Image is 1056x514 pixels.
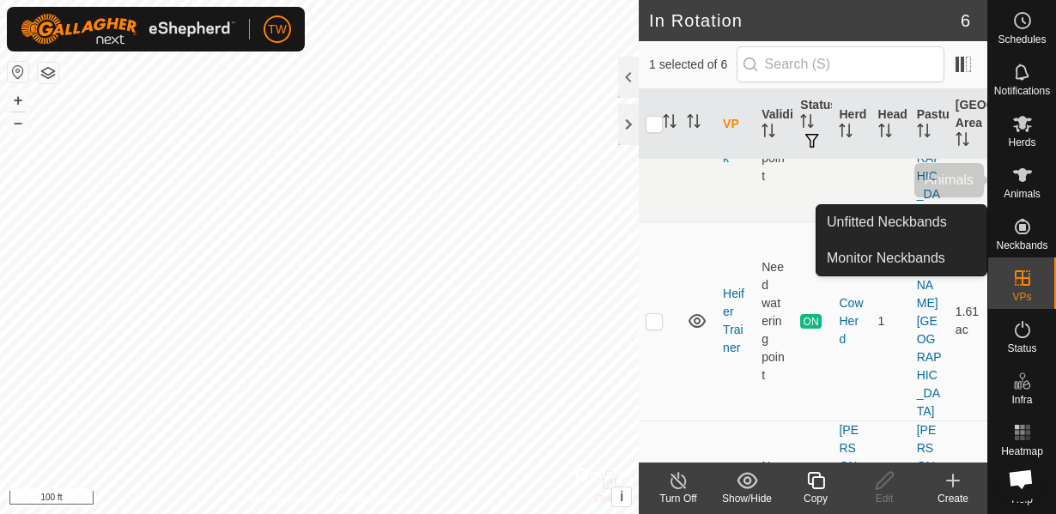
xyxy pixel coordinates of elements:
[827,212,947,233] span: Unfitted Neckbands
[21,14,235,45] img: Gallagher Logo
[716,89,755,160] th: VP
[781,491,850,506] div: Copy
[961,8,970,33] span: 6
[620,489,623,504] span: i
[612,487,631,506] button: i
[800,314,821,329] span: ON
[644,491,713,506] div: Turn Off
[917,126,931,140] p-sorticon: Activate to sort
[755,221,793,420] td: Need watering point
[649,10,961,31] h2: In Rotation
[800,117,814,130] p-sorticon: Activate to sort
[1012,292,1031,302] span: VPs
[996,240,1047,251] span: Neckbands
[816,205,986,239] a: Unfitted Neckbands
[839,126,853,140] p-sorticon: Activate to sort
[878,126,892,140] p-sorticon: Activate to sort
[663,117,677,130] p-sorticon: Activate to sort
[949,89,987,160] th: [GEOGRAPHIC_DATA] Area
[8,90,28,111] button: +
[687,117,701,130] p-sorticon: Activate to sort
[38,63,58,83] button: Map Layers
[832,89,871,160] th: Herd
[1011,395,1032,405] span: Infra
[793,89,832,160] th: Status
[919,491,987,506] div: Create
[871,221,910,420] td: 1
[998,34,1046,45] span: Schedules
[649,56,737,74] span: 1 selected of 6
[8,62,28,82] button: Reset Map
[910,89,949,160] th: Pasture
[723,79,745,165] a: Barn all paddock
[949,221,987,420] td: 1.61 ac
[850,491,919,506] div: Edit
[1004,189,1041,199] span: Animals
[337,492,387,507] a: Contact Us
[994,86,1050,96] span: Notifications
[1007,343,1036,354] span: Status
[8,112,28,133] button: –
[816,241,986,275] a: Monitor Neckbands
[1001,446,1043,457] span: Heatmap
[755,89,793,160] th: Validity
[737,46,944,82] input: Search (S)
[998,456,1044,502] div: Open chat
[252,492,316,507] a: Privacy Policy
[839,294,864,348] div: Cow Herd
[956,135,969,148] p-sorticon: Activate to sort
[1011,494,1033,505] span: Help
[268,21,287,39] span: TW
[827,248,945,269] span: Monitor Neckbands
[1008,137,1035,148] span: Herds
[988,463,1056,511] a: Help
[917,224,942,418] a: [PERSON_NAME][GEOGRAPHIC_DATA]
[713,491,781,506] div: Show/Hide
[723,287,744,354] a: Heifer Trainer
[762,126,775,140] p-sorticon: Activate to sort
[871,89,910,160] th: Head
